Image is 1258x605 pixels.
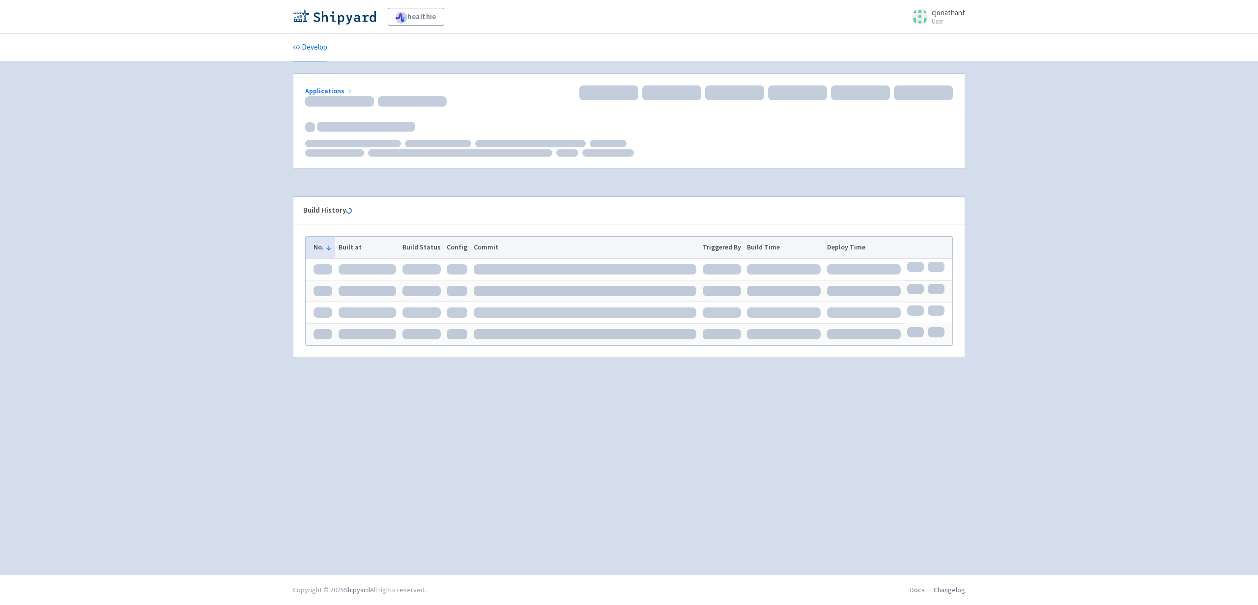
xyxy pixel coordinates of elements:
th: Triggered By [699,237,744,258]
a: Changelog [934,585,965,594]
th: Build Status [399,237,444,258]
a: healthie [388,8,444,26]
button: No. [314,242,332,252]
a: cjonathanf User [906,9,965,25]
div: Build History [303,205,939,216]
a: Docs [910,585,925,594]
th: Config [444,237,471,258]
img: Shipyard logo [293,9,376,25]
th: Commit [471,237,700,258]
span: cjonathanf [932,8,965,17]
div: Copyright © 2025 All rights reserved. [293,585,426,595]
a: Shipyard [344,585,370,594]
small: User [932,18,965,25]
th: Deploy Time [824,237,904,258]
a: Develop [293,34,327,61]
a: Applications [305,86,354,95]
th: Built at [335,237,399,258]
th: Build Time [744,237,824,258]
